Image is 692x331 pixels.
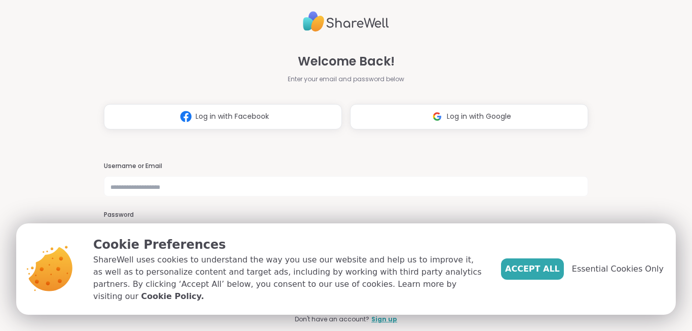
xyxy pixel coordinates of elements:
span: Essential Cookies Only [572,263,664,275]
p: ShareWell uses cookies to understand the way you use our website and help us to improve it, as we... [93,254,485,303]
span: Don't have an account? [295,315,369,324]
button: Log in with Google [350,104,588,129]
img: ShareWell Logo [303,7,389,36]
span: Accept All [505,263,560,275]
img: ShareWell Logomark [176,107,196,126]
button: Log in with Facebook [104,104,342,129]
span: Enter your email and password below [288,75,404,84]
span: Log in with Google [447,111,511,122]
img: ShareWell Logomark [428,107,447,126]
p: Cookie Preferences [93,236,485,254]
h3: Username or Email [104,162,588,171]
button: Accept All [501,258,564,280]
h3: Password [104,211,588,219]
a: Sign up [371,315,397,324]
span: Log in with Facebook [196,111,269,122]
span: Welcome Back! [298,52,395,71]
a: Cookie Policy. [141,290,204,303]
